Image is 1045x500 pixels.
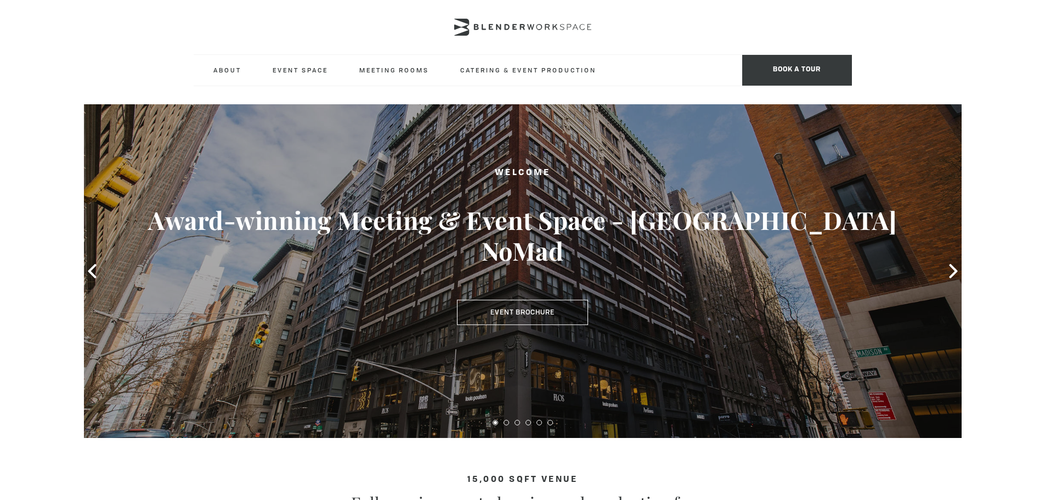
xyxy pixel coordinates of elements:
[205,55,250,85] a: About
[451,55,605,85] a: Catering & Event Production
[194,475,852,485] h4: 15,000 sqft venue
[128,205,918,266] h3: Award-winning Meeting & Event Space - [GEOGRAPHIC_DATA] NoMad
[264,55,337,85] a: Event Space
[742,55,852,86] span: Book a tour
[457,300,588,325] a: Event Brochure
[351,55,438,85] a: Meeting Rooms
[128,166,918,180] h2: Welcome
